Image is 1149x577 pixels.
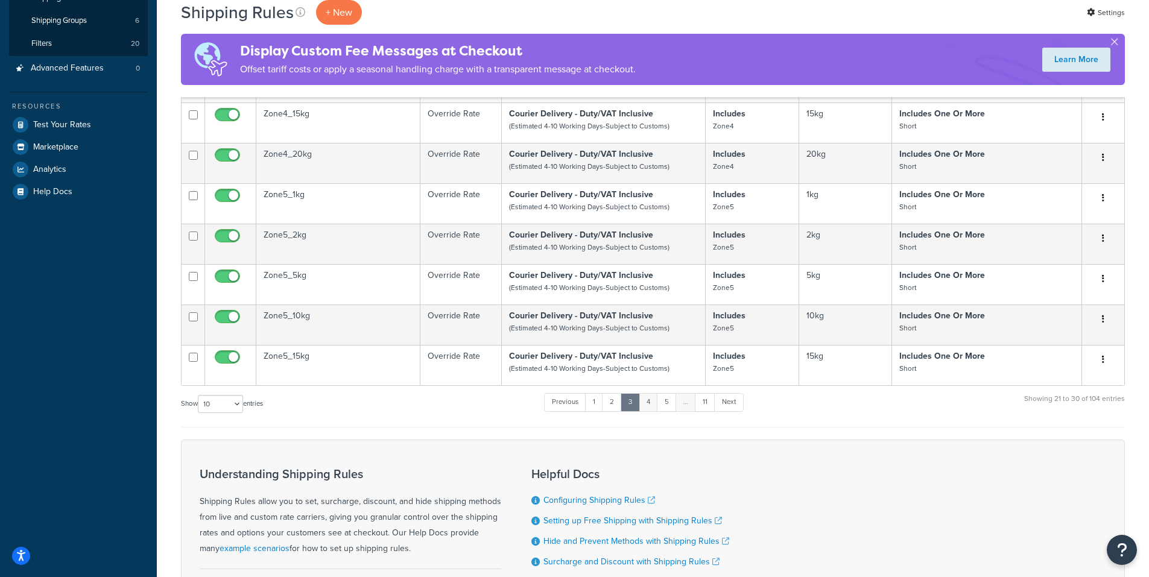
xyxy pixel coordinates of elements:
small: Short [899,201,916,212]
a: 4 [639,393,658,411]
small: Zone5 [713,201,734,212]
div: Shipping Rules allow you to set, surcharge, discount, and hide shipping methods from live and cus... [200,467,501,557]
strong: Includes One Or More [899,350,985,362]
td: Zone5_10kg [256,304,420,345]
td: Override Rate [420,304,502,345]
td: Override Rate [420,224,502,264]
span: Analytics [33,165,66,175]
td: Zone5_1kg [256,183,420,224]
strong: Courier Delivery - Duty/VAT Inclusive [509,229,653,241]
td: 1kg [799,183,892,224]
small: Short [899,363,916,374]
small: (Estimated 4-10 Working Days-Subject to Customs) [509,201,669,212]
h1: Shipping Rules [181,1,294,24]
img: duties-banner-06bc72dcb5fe05cb3f9472aba00be2ae8eb53ab6f0d8bb03d382ba314ac3c341.png [181,34,240,85]
p: Offset tariff costs or apply a seasonal handling charge with a transparent message at checkout. [240,61,636,78]
a: Configuring Shipping Rules [543,494,655,506]
li: Advanced Features [9,57,148,80]
small: Zone5 [713,242,734,253]
small: Short [899,242,916,253]
small: Zone5 [713,323,734,333]
small: Short [899,121,916,131]
small: Zone5 [713,282,734,293]
td: Override Rate [420,264,502,304]
small: (Estimated 4-10 Working Days-Subject to Customs) [509,363,669,374]
strong: Includes [713,148,745,160]
small: (Estimated 4-10 Working Days-Subject to Customs) [509,161,669,172]
strong: Includes [713,269,745,282]
span: Advanced Features [31,63,104,74]
a: Help Docs [9,181,148,203]
a: Filters 20 [9,33,148,55]
small: Short [899,323,916,333]
div: Resources [9,101,148,112]
td: 10kg [799,304,892,345]
span: Marketplace [33,142,78,153]
button: Open Resource Center [1107,535,1137,565]
a: 11 [695,393,715,411]
td: Zone5_5kg [256,264,420,304]
a: Shipping Groups 6 [9,10,148,32]
h4: Display Custom Fee Messages at Checkout [240,41,636,61]
span: 20 [131,39,139,49]
td: 15kg [799,102,892,143]
span: Shipping Groups [31,16,87,26]
small: (Estimated 4-10 Working Days-Subject to Customs) [509,323,669,333]
a: Surcharge and Discount with Shipping Rules [543,555,720,568]
a: Advanced Features 0 [9,57,148,80]
strong: Courier Delivery - Duty/VAT Inclusive [509,269,653,282]
td: Override Rate [420,143,502,183]
select: Showentries [198,395,243,413]
span: Help Docs [33,187,72,197]
small: Zone5 [713,363,734,374]
div: Showing 21 to 30 of 104 entries [1024,392,1125,418]
small: Zone4 [713,161,734,172]
td: Zone4_15kg [256,102,420,143]
span: Test Your Rates [33,120,91,130]
strong: Includes One Or More [899,188,985,201]
td: 15kg [799,345,892,385]
li: Filters [9,33,148,55]
a: example scenarios [220,542,290,555]
a: Test Your Rates [9,114,148,136]
td: 5kg [799,264,892,304]
strong: Includes One Or More [899,148,985,160]
a: Hide and Prevent Methods with Shipping Rules [543,535,729,547]
td: Zone5_2kg [256,224,420,264]
td: Zone5_15kg [256,345,420,385]
strong: Courier Delivery - Duty/VAT Inclusive [509,309,653,322]
a: 5 [657,393,677,411]
strong: Courier Delivery - Duty/VAT Inclusive [509,350,653,362]
strong: Includes [713,229,745,241]
a: Marketplace [9,136,148,158]
span: Filters [31,39,52,49]
strong: Courier Delivery - Duty/VAT Inclusive [509,188,653,201]
td: Override Rate [420,345,502,385]
a: 3 [621,393,640,411]
small: (Estimated 4-10 Working Days-Subject to Customs) [509,242,669,253]
a: Settings [1087,4,1125,21]
a: Next [714,393,744,411]
td: 20kg [799,143,892,183]
small: Short [899,161,916,172]
a: Setting up Free Shipping with Shipping Rules [543,514,722,527]
strong: Includes One Or More [899,229,985,241]
strong: Includes One Or More [899,269,985,282]
td: Zone4_20kg [256,143,420,183]
span: 0 [136,63,140,74]
label: Show entries [181,395,263,413]
a: 1 [585,393,603,411]
strong: Courier Delivery - Duty/VAT Inclusive [509,107,653,120]
strong: Includes One Or More [899,107,985,120]
strong: Includes [713,107,745,120]
strong: Courier Delivery - Duty/VAT Inclusive [509,148,653,160]
a: Analytics [9,159,148,180]
td: Override Rate [420,183,502,224]
a: Previous [544,393,586,411]
a: Learn More [1042,48,1110,72]
h3: Helpful Docs [531,467,729,481]
strong: Includes [713,350,745,362]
